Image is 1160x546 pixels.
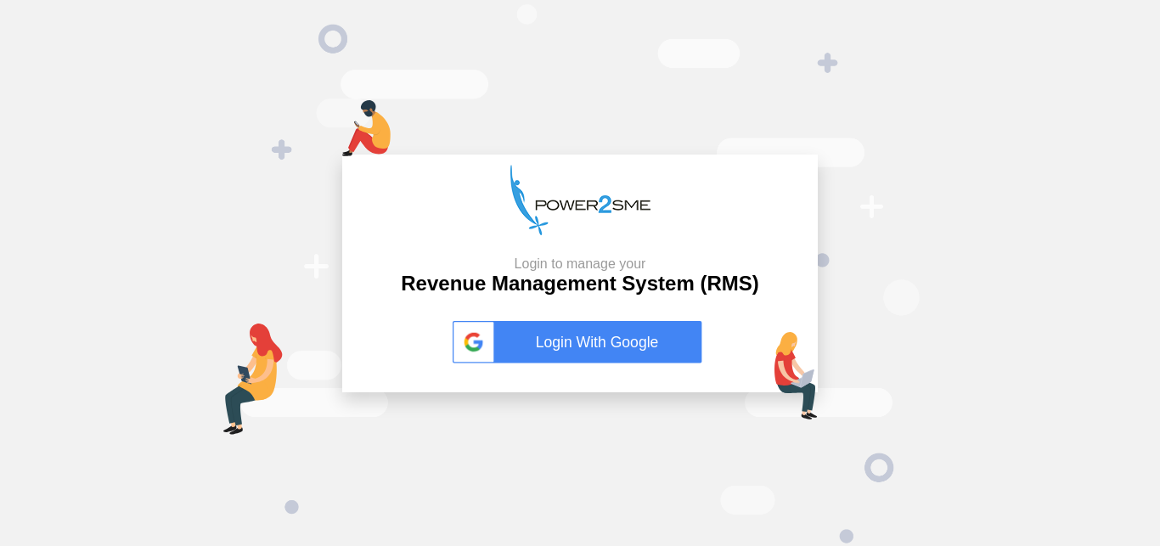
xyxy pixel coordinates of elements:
[401,256,758,296] h2: Revenue Management System (RMS)
[453,321,707,363] a: Login With Google
[510,165,650,235] img: p2s_logo.png
[774,332,818,419] img: lap-login.png
[401,256,758,272] small: Login to manage your
[448,303,712,381] button: Login With Google
[223,324,283,435] img: tab-login.png
[342,100,391,156] img: mob-login.png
